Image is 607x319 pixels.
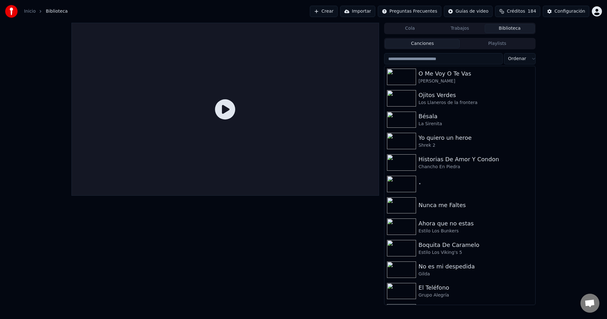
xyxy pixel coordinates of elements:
div: Ojitos Verdes [419,91,533,100]
div: Yo quiero un heroe [419,133,533,142]
button: Preguntas Frecuentes [378,6,441,17]
div: Estilo Los Viking's 5 [419,249,533,256]
button: Crear [310,6,338,17]
div: Historias De Amor Y Condon [419,155,533,164]
div: Boquita De Caramelo [419,241,533,249]
div: Los Llaneros de la frontera [419,100,533,106]
span: Créditos [507,8,525,15]
div: Ahora que no estas [419,219,533,228]
span: Ordenar [508,56,526,62]
div: No es mi despedida [419,262,533,271]
div: Chat abierto [580,294,599,313]
span: Biblioteca [46,8,68,15]
button: Créditos184 [495,6,540,17]
div: Chancho En Piedra [419,164,533,170]
button: Biblioteca [485,24,535,33]
button: Importar [340,6,375,17]
button: Trabajos [435,24,485,33]
div: O Me Voy O Te Vas [419,69,533,78]
div: [PERSON_NAME] [419,78,533,84]
div: Nunca me Faltes [419,201,533,210]
nav: breadcrumb [24,8,68,15]
div: Gilda [419,271,533,277]
div: Configuración [555,8,585,15]
button: Configuración [543,6,589,17]
div: Shrek 2 [419,142,533,149]
div: La Sirenita [419,121,533,127]
button: Guías de video [444,6,493,17]
div: Estilo Los Bunkers [419,228,533,234]
div: Grupo Alegría [419,292,533,298]
div: • [419,181,533,187]
div: Bésala [419,112,533,121]
button: Cola [385,24,435,33]
div: El Teléfono [419,283,533,292]
span: 184 [528,8,536,15]
a: Inicio [24,8,36,15]
button: Canciones [385,39,460,48]
button: Playlists [460,39,535,48]
img: youka [5,5,18,18]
